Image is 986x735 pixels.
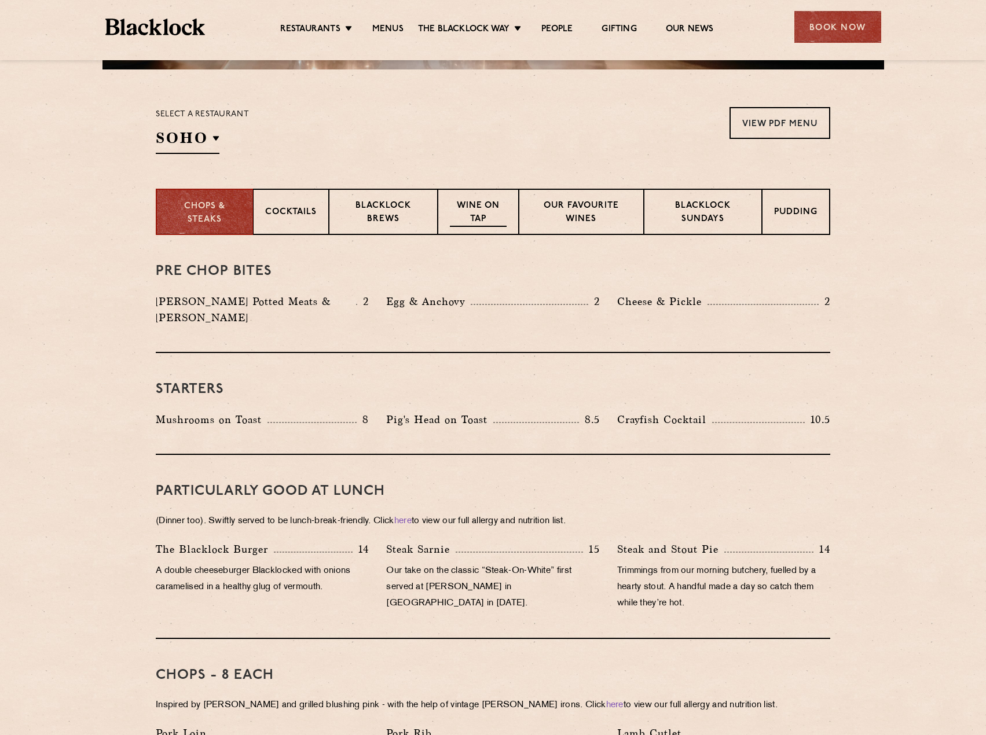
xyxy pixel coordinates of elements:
p: Wine on Tap [450,200,507,227]
a: Restaurants [280,24,340,36]
h3: PARTICULARLY GOOD AT LUNCH [156,484,830,499]
p: Pig's Head on Toast [386,411,493,428]
p: Cheese & Pickle [617,293,708,310]
img: BL_Textured_Logo-footer-cropped.svg [105,19,206,35]
p: 8 [357,412,369,427]
div: Book Now [794,11,881,43]
p: Our take on the classic “Steak-On-White” first served at [PERSON_NAME] in [GEOGRAPHIC_DATA] in [D... [386,563,599,612]
h3: Starters [156,382,830,397]
h3: Chops - 8 each [156,668,830,683]
p: Cocktails [265,206,317,220]
p: Pudding [774,206,818,220]
p: Trimmings from our morning butchery, fuelled by a hearty stout. A handful made a day so catch the... [617,563,830,612]
p: Steak and Stout Pie [617,541,724,557]
a: here [394,517,412,525]
a: here [606,701,624,710]
p: The Blacklock Burger [156,541,274,557]
p: 8.5 [579,412,600,427]
p: Egg & Anchovy [386,293,471,310]
a: People [541,24,573,36]
h2: SOHO [156,128,219,154]
p: 2 [357,294,369,309]
a: Menus [372,24,404,36]
p: Mushrooms on Toast [156,411,267,428]
p: Blacklock Brews [341,200,426,227]
p: 14 [353,542,369,557]
p: 15 [583,542,600,557]
p: 10.5 [805,412,830,427]
p: Steak Sarnie [386,541,456,557]
a: View PDF Menu [730,107,830,139]
p: (Dinner too). Swiftly served to be lunch-break-friendly. Click to view our full allergy and nutri... [156,513,830,530]
a: Gifting [602,24,636,36]
p: Inspired by [PERSON_NAME] and grilled blushing pink - with the help of vintage [PERSON_NAME] iron... [156,697,830,714]
p: Blacklock Sundays [656,200,750,227]
h3: Pre Chop Bites [156,264,830,279]
p: Select a restaurant [156,107,249,122]
p: Crayfish Cocktail [617,411,712,428]
p: 2 [588,294,600,309]
p: 14 [813,542,830,557]
a: Our News [666,24,714,36]
a: The Blacklock Way [418,24,510,36]
p: 2 [819,294,830,309]
p: Chops & Steaks [168,200,241,226]
p: Our favourite wines [531,200,631,227]
p: A double cheeseburger Blacklocked with onions caramelised in a healthy glug of vermouth. [156,563,369,596]
p: [PERSON_NAME] Potted Meats & [PERSON_NAME] [156,293,356,326]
